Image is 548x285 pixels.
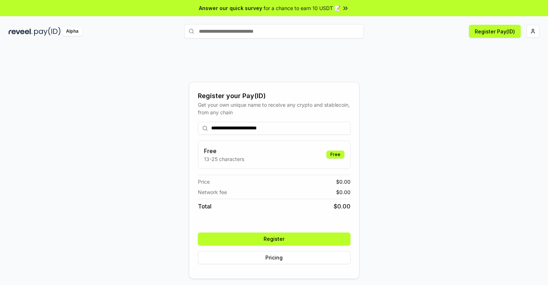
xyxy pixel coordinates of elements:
[198,233,350,245] button: Register
[198,188,227,196] span: Network fee
[9,27,33,36] img: reveel_dark
[336,178,350,185] span: $ 0.00
[264,4,340,12] span: for a chance to earn 10 USDT 📝
[198,202,212,211] span: Total
[62,27,82,36] div: Alpha
[198,101,350,116] div: Get your own unique name to receive any crypto and stablecoin, from any chain
[469,25,521,38] button: Register Pay(ID)
[198,91,350,101] div: Register your Pay(ID)
[336,188,350,196] span: $ 0.00
[326,151,344,158] div: Free
[34,27,61,36] img: pay_id
[204,155,244,163] p: 13-25 characters
[198,178,210,185] span: Price
[199,4,262,12] span: Answer our quick survey
[198,251,350,264] button: Pricing
[334,202,350,211] span: $ 0.00
[204,147,244,155] h3: Free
